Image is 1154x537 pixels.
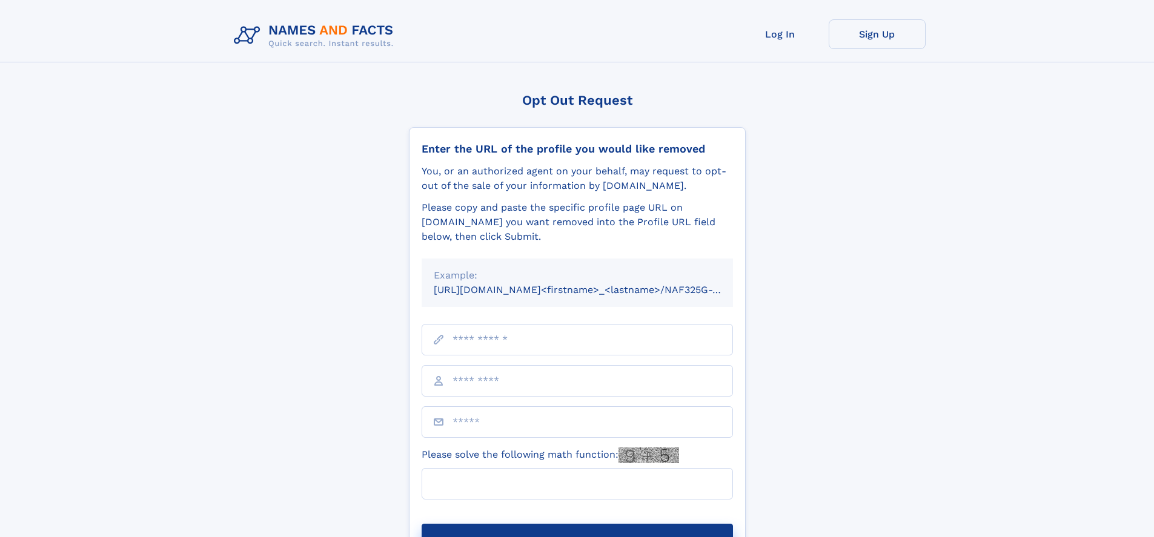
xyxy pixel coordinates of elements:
[434,284,756,295] small: [URL][DOMAIN_NAME]<firstname>_<lastname>/NAF325G-xxxxxxxx
[829,19,926,49] a: Sign Up
[422,164,733,193] div: You, or an authorized agent on your behalf, may request to opt-out of the sale of your informatio...
[422,447,679,463] label: Please solve the following math function:
[434,268,721,283] div: Example:
[409,93,746,108] div: Opt Out Request
[229,19,403,52] img: Logo Names and Facts
[732,19,829,49] a: Log In
[422,200,733,244] div: Please copy and paste the specific profile page URL on [DOMAIN_NAME] you want removed into the Pr...
[422,142,733,156] div: Enter the URL of the profile you would like removed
